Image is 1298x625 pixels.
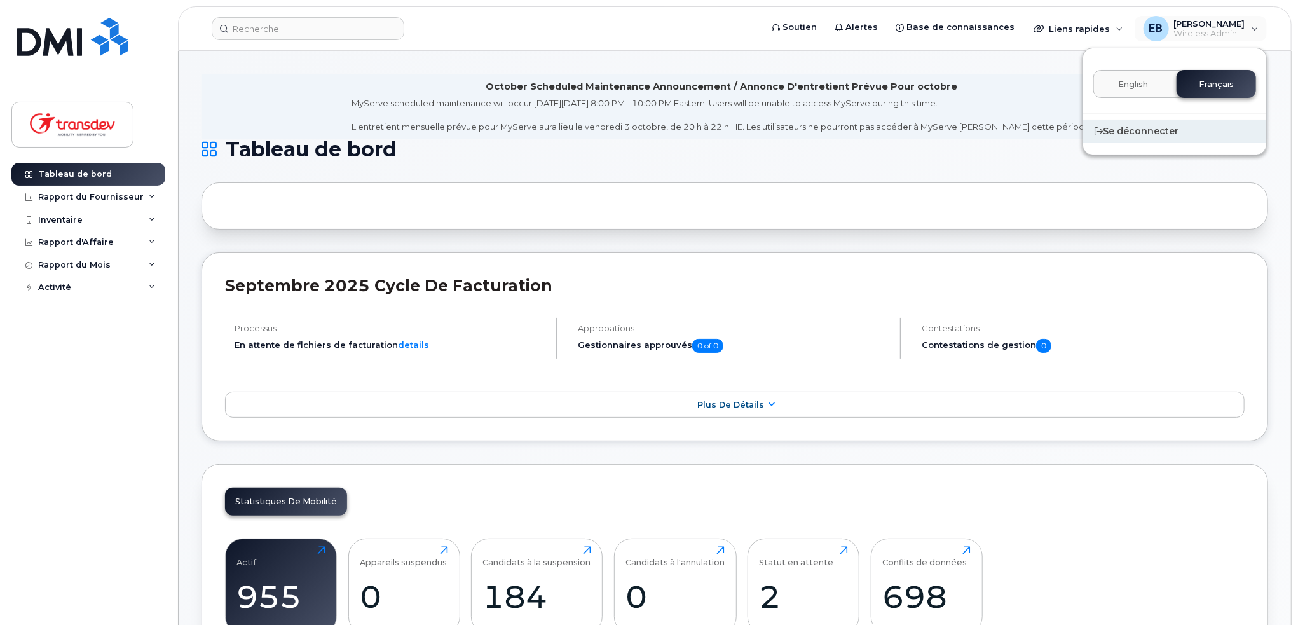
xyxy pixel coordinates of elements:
[235,324,545,333] h4: Processus
[483,546,591,567] div: Candidats à la suspension
[692,339,723,353] span: 0 of 0
[1036,339,1051,353] span: 0
[235,339,545,351] li: En attente de fichiers de facturation
[1083,120,1266,143] div: Se déconnecter
[760,546,834,567] div: Statut en attente
[625,546,725,567] div: Candidats à l'annulation
[225,276,1245,295] h2: septembre 2025 Cycle de facturation
[578,339,889,353] h5: Gestionnaires approuvés
[922,339,1245,353] h5: Contestations de gestion
[882,578,971,615] div: 698
[578,324,889,333] h4: Approbations
[625,578,725,615] div: 0
[237,578,325,615] div: 955
[1118,79,1148,90] span: English
[760,578,848,615] div: 2
[882,546,967,567] div: Conflits de données
[360,578,448,615] div: 0
[398,340,429,350] a: details
[360,546,447,567] div: Appareils suspendus
[352,97,1092,133] div: MyServe scheduled maintenance will occur [DATE][DATE] 8:00 PM - 10:00 PM Eastern. Users will be u...
[483,578,591,615] div: 184
[697,400,764,409] span: Plus de détails
[922,324,1245,333] h4: Contestations
[237,546,257,567] div: Actif
[226,140,397,159] span: Tableau de bord
[486,80,958,93] div: October Scheduled Maintenance Announcement / Annonce D'entretient Prévue Pour octobre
